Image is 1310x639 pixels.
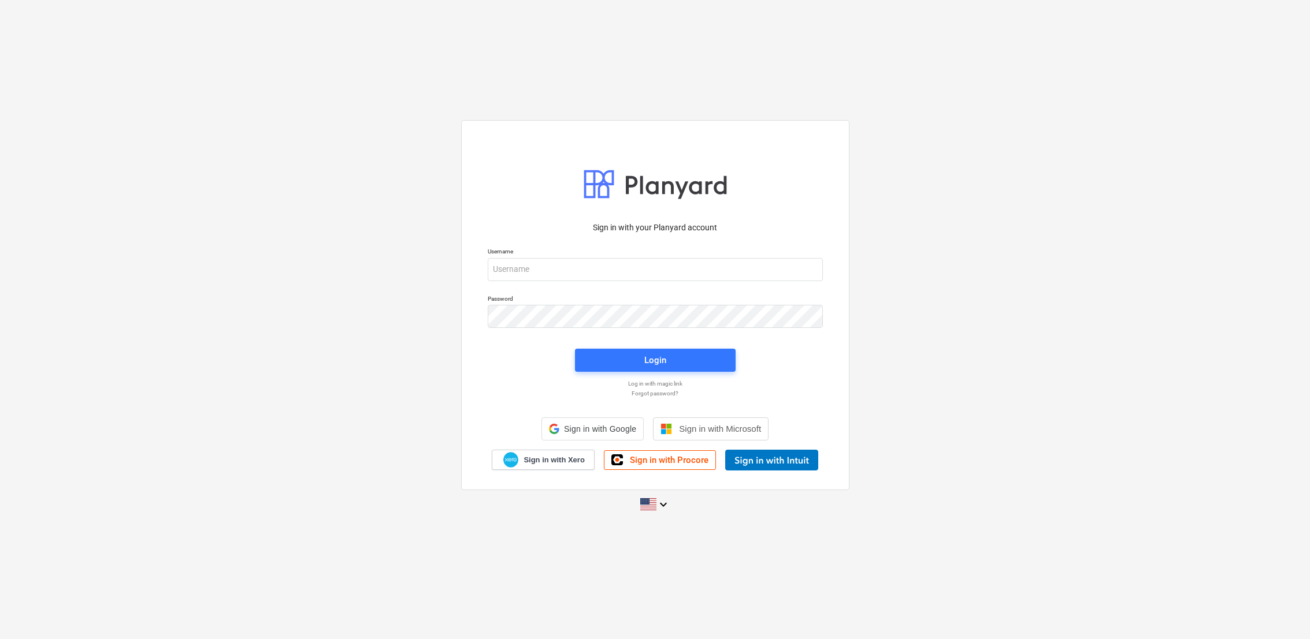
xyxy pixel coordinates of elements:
span: Sign in with Xero [524,455,584,465]
img: Microsoft logo [660,423,672,435]
a: Log in with magic link [482,380,829,387]
a: Sign in with Procore [604,450,716,470]
a: Sign in with Xero [492,450,595,470]
input: Username [488,258,823,281]
span: Sign in with Procore [630,455,708,465]
i: keyboard_arrow_down [656,498,670,511]
p: Password [488,295,823,305]
button: Login [575,349,736,372]
div: Login [644,353,666,368]
p: Sign in with your Planyard account [488,222,823,234]
a: Forgot password? [482,390,829,397]
p: Username [488,248,823,257]
span: Sign in with Microsoft [679,424,761,434]
span: Sign in with Google [564,424,636,434]
img: Xero logo [503,452,518,468]
div: Sign in with Google [541,417,644,440]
